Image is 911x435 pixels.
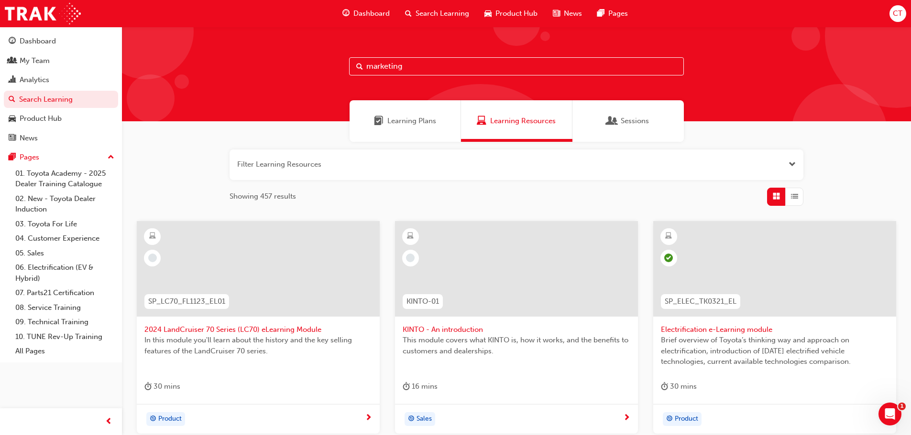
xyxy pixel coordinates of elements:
[889,5,906,22] button: CT
[148,254,157,262] span: learningRecordVerb_NONE-icon
[461,100,572,142] a: Learning ResourcesLearning Resources
[9,95,15,104] span: search-icon
[773,191,780,202] span: Grid
[484,8,492,20] span: car-icon
[356,61,363,72] span: Search
[477,116,486,127] span: Learning Resources
[11,286,118,300] a: 07. Parts21 Certification
[11,260,118,286] a: 06. Electrification (EV & Hybrid)
[349,57,684,75] input: Search...
[350,100,461,142] a: Learning PlansLearning Plans
[144,381,152,393] span: duration-icon
[9,134,16,143] span: news-icon
[893,8,902,19] span: CT
[4,71,118,89] a: Analytics
[11,329,118,344] a: 10. TUNE Rev-Up Training
[149,230,156,243] span: learningResourceType_ELEARNING-icon
[403,335,630,356] span: This module covers what KINTO is, how it works, and the benefits to customers and dealerships.
[661,381,697,393] div: 30 mins
[105,416,112,428] span: prev-icon
[158,414,182,424] span: Product
[664,254,673,262] span: learningRecordVerb_COMPLETE-icon
[477,4,545,23] a: car-iconProduct Hub
[20,152,39,163] div: Pages
[405,8,412,20] span: search-icon
[137,221,380,434] a: SP_LC70_FL1123_EL012024 LandCruiser 70 Series (LC70) eLearning ModuleIn this module you'll learn ...
[397,4,477,23] a: search-iconSearch Learning
[495,8,538,19] span: Product Hub
[11,315,118,329] a: 09. Technical Training
[607,116,617,127] span: Sessions
[665,230,672,243] span: learningResourceType_ELEARNING-icon
[11,191,118,217] a: 02. New - Toyota Dealer Induction
[791,191,798,202] span: List
[608,8,628,19] span: Pages
[416,8,469,19] span: Search Learning
[20,133,38,144] div: News
[5,3,81,24] img: Trak
[4,52,118,70] a: My Team
[108,151,114,164] span: up-icon
[11,231,118,246] a: 04. Customer Experience
[4,32,118,50] a: Dashboard
[545,4,590,23] a: news-iconNews
[408,413,415,425] span: target-icon
[666,413,673,425] span: target-icon
[403,381,410,393] span: duration-icon
[387,116,436,127] span: Learning Plans
[150,413,156,425] span: target-icon
[661,335,889,367] span: Brief overview of Toyota’s thinking way and approach on electrification, introduction of [DATE] e...
[20,55,50,66] div: My Team
[564,8,582,19] span: News
[403,324,630,335] span: KINTO - An introduction
[490,116,556,127] span: Learning Resources
[623,414,630,423] span: next-icon
[11,166,118,191] a: 01. Toyota Academy - 2025 Dealer Training Catalogue
[406,254,415,262] span: learningRecordVerb_NONE-icon
[4,129,118,147] a: News
[4,91,118,108] a: Search Learning
[20,74,49,85] div: Analytics
[4,110,118,127] a: Product Hub
[9,76,16,85] span: chart-icon
[9,115,16,123] span: car-icon
[11,300,118,315] a: 08. Service Training
[144,324,372,335] span: 2024 LandCruiser 70 Series (LC70) eLearning Module
[144,335,372,356] span: In this module you'll learn about the history and the key selling features of the LandCruiser 70 ...
[9,37,16,46] span: guage-icon
[4,149,118,166] button: Pages
[230,191,296,202] span: Showing 457 results
[144,381,180,393] div: 30 mins
[789,159,796,170] button: Open the filter
[11,217,118,232] a: 03. Toyota For Life
[572,100,684,142] a: SessionsSessions
[148,296,225,307] span: SP_LC70_FL1123_EL01
[365,414,372,423] span: next-icon
[661,381,668,393] span: duration-icon
[395,221,638,434] a: KINTO-01KINTO - An introductionThis module covers what KINTO is, how it works, and the benefits t...
[403,381,438,393] div: 16 mins
[675,414,698,424] span: Product
[374,116,384,127] span: Learning Plans
[597,8,604,20] span: pages-icon
[4,31,118,149] button: DashboardMy TeamAnalyticsSearch LearningProduct HubNews
[590,4,636,23] a: pages-iconPages
[417,414,432,424] span: Sales
[9,153,16,162] span: pages-icon
[335,4,397,23] a: guage-iconDashboard
[342,8,350,20] span: guage-icon
[11,246,118,261] a: 05. Sales
[9,57,16,65] span: people-icon
[406,296,439,307] span: KINTO-01
[20,36,56,47] div: Dashboard
[11,344,118,359] a: All Pages
[407,230,414,243] span: learningResourceType_ELEARNING-icon
[653,221,896,434] a: SP_ELEC_TK0321_ELElectrification e-Learning moduleBrief overview of Toyota’s thinking way and app...
[665,296,736,307] span: SP_ELEC_TK0321_EL
[898,403,906,410] span: 1
[553,8,560,20] span: news-icon
[661,324,889,335] span: Electrification e-Learning module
